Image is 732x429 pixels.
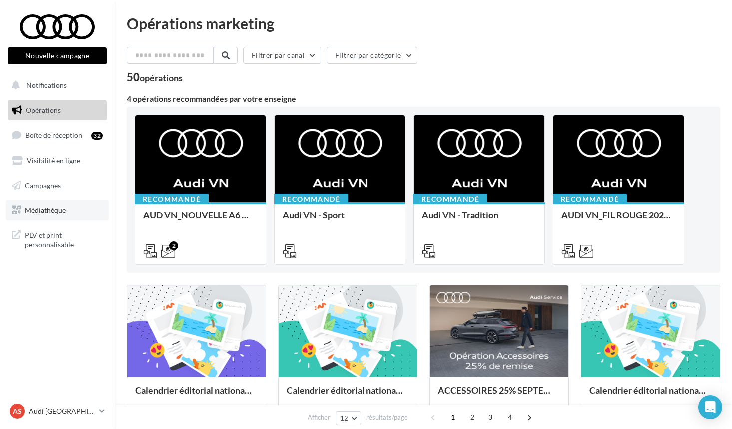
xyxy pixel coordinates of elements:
button: Notifications [6,75,105,96]
div: 32 [91,132,103,140]
span: 4 [502,409,518,425]
div: Calendrier éditorial national : du 02.09 au 09.09 [589,385,712,405]
button: Filtrer par catégorie [327,47,417,64]
a: Opérations [6,100,109,121]
a: Boîte de réception32 [6,124,109,146]
span: AS [13,406,22,416]
div: Recommandé [553,194,627,205]
a: Médiathèque [6,200,109,220]
a: PLV et print personnalisable [6,224,109,254]
p: Audi [GEOGRAPHIC_DATA] [29,406,95,416]
div: Audi VN - Sport [283,210,397,230]
button: Nouvelle campagne [8,47,107,64]
div: Recommandé [135,194,209,205]
span: Opérations [26,106,61,114]
div: Audi VN - Tradition [422,210,536,230]
div: opérations [140,73,183,82]
span: Visibilité en ligne [27,156,80,165]
button: 12 [336,411,361,425]
div: ACCESSOIRES 25% SEPTEMBRE - AUDI SERVICE [438,385,560,405]
span: 3 [482,409,498,425]
a: Campagnes [6,175,109,196]
div: 50 [127,72,183,83]
span: 12 [340,414,349,422]
button: Filtrer par canal [243,47,321,64]
div: 2 [169,241,178,250]
span: Afficher [308,413,330,422]
span: Notifications [26,81,67,89]
span: Campagnes [25,181,61,189]
div: Recommandé [413,194,487,205]
div: Open Intercom Messenger [698,395,722,419]
div: AUD VN_NOUVELLE A6 e-tron [143,210,258,230]
div: Calendrier éditorial national : semaine du 08.09 au 14.09 [135,385,258,405]
span: PLV et print personnalisable [25,228,103,250]
div: 4 opérations recommandées par votre enseigne [127,95,720,103]
span: résultats/page [366,413,408,422]
div: Opérations marketing [127,16,720,31]
span: Boîte de réception [25,131,82,139]
div: Recommandé [274,194,348,205]
span: Médiathèque [25,206,66,214]
a: AS Audi [GEOGRAPHIC_DATA] [8,402,107,421]
a: Visibilité en ligne [6,150,109,171]
span: 1 [445,409,461,425]
span: 2 [464,409,480,425]
div: Calendrier éditorial national : du 02.09 au 15.09 [287,385,409,405]
div: AUDI VN_FIL ROUGE 2025 - A1, Q2, Q3, Q5 et Q4 e-tron [561,210,676,230]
